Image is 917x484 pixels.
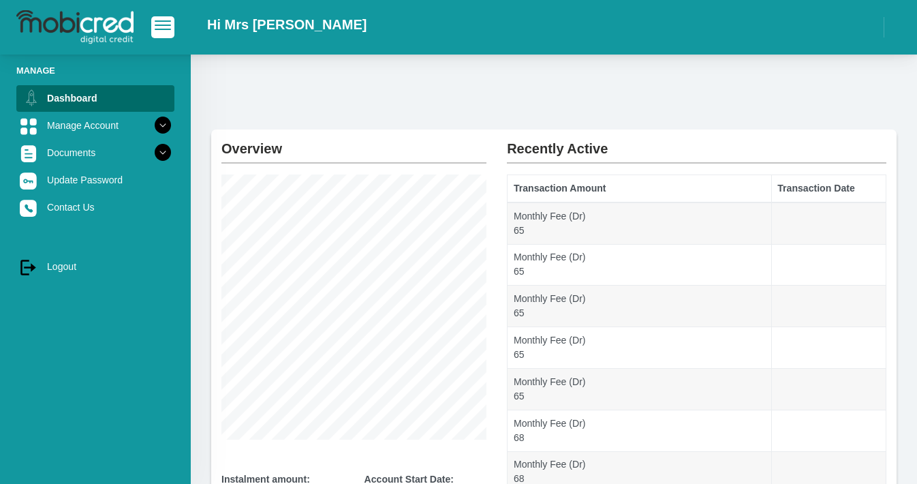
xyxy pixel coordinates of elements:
th: Transaction Amount [508,175,771,202]
a: Update Password [16,167,174,193]
a: Manage Account [16,112,174,138]
td: Monthly Fee (Dr) 65 [508,244,771,286]
h2: Hi Mrs [PERSON_NAME] [207,16,367,33]
a: Dashboard [16,85,174,111]
li: Manage [16,64,174,77]
a: Documents [16,140,174,166]
th: Transaction Date [771,175,886,202]
td: Monthly Fee (Dr) 68 [508,410,771,451]
h2: Recently Active [507,130,886,157]
td: Monthly Fee (Dr) 65 [508,368,771,410]
a: Contact Us [16,194,174,220]
td: Monthly Fee (Dr) 65 [508,327,771,369]
td: Monthly Fee (Dr) 65 [508,202,771,244]
h2: Overview [221,130,486,157]
a: Logout [16,254,174,279]
td: Monthly Fee (Dr) 65 [508,286,771,327]
img: logo-mobicred.svg [16,10,134,44]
